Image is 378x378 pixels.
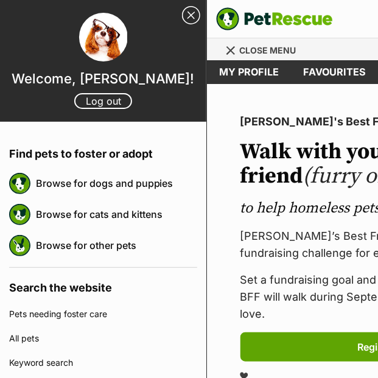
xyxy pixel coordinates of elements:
a: Browse for cats and kittens [36,201,197,227]
img: profile image [79,13,128,61]
img: petrescue logo [9,204,30,225]
a: Menu [225,38,304,60]
img: petrescue logo [9,173,30,194]
a: Browse for dogs and puppies [36,170,197,196]
a: Browse for other pets [36,233,197,258]
a: PetRescue [216,7,333,30]
img: logo-e224e6f780fb5917bec1dbf3a21bbac754714ae5b6737aabdf751b685950b380.svg [216,7,333,30]
h4: Find pets to foster or adopt [9,134,197,168]
h4: Search the website [9,268,197,302]
a: Favourites [291,60,378,84]
a: My profile [207,60,291,84]
a: Close Sidebar [182,6,200,24]
a: Log out [74,93,132,109]
img: petrescue logo [9,235,30,256]
span: Close menu [239,45,296,55]
a: All pets [9,326,197,351]
a: Pets needing foster care [9,302,197,326]
a: Keyword search [9,351,197,375]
